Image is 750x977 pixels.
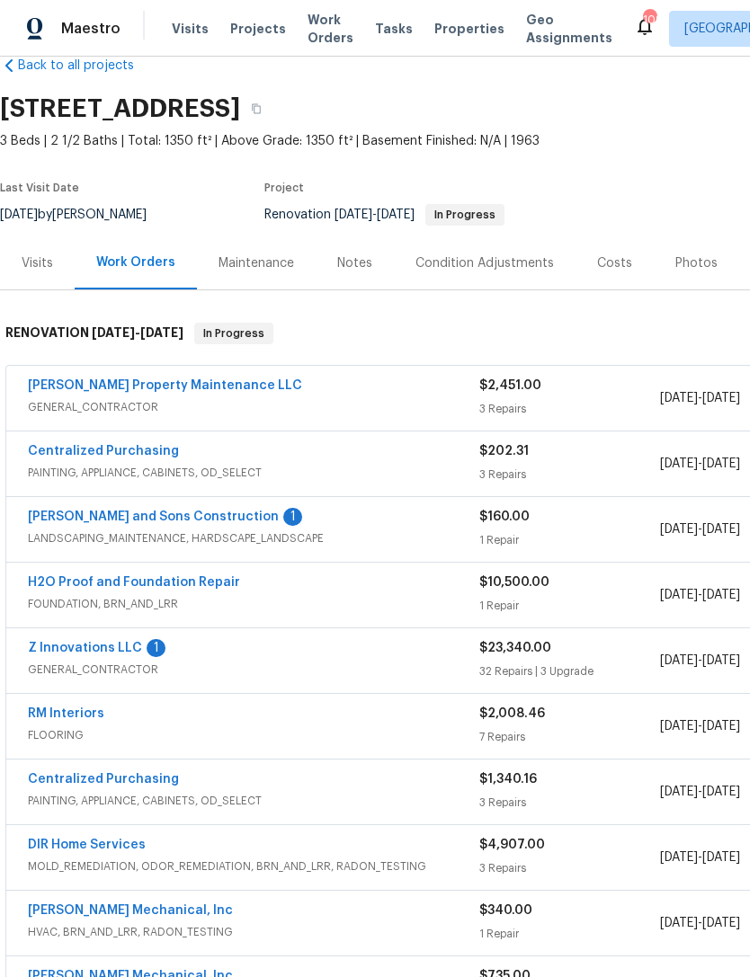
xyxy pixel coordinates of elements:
a: [PERSON_NAME] Property Maintenance LLC [28,379,302,392]
div: 1 Repair [479,597,660,615]
span: PAINTING, APPLIANCE, CABINETS, OD_SELECT [28,792,479,810]
span: - [660,783,740,801]
div: 7 Repairs [479,728,660,746]
span: Visits [172,20,209,38]
span: [DATE] [377,209,415,221]
span: - [660,455,740,473]
span: - [92,326,183,339]
span: $2,008.46 [479,707,545,720]
span: HVAC, BRN_AND_LRR, RADON_TESTING [28,923,479,941]
span: GENERAL_CONTRACTOR [28,661,479,679]
span: [DATE] [702,786,740,798]
div: Condition Adjustments [415,254,554,272]
span: $1,340.16 [479,773,537,786]
a: Z Innovations LLC [28,642,142,654]
div: 3 Repairs [479,466,660,484]
div: Costs [597,254,632,272]
div: 3 Repairs [479,794,660,812]
span: - [660,717,740,735]
span: [DATE] [660,523,698,536]
span: $340.00 [479,904,532,917]
span: [DATE] [702,523,740,536]
a: RM Interiors [28,707,104,720]
div: Visits [22,254,53,272]
span: In Progress [427,209,503,220]
span: - [660,652,740,670]
span: Project [264,182,304,193]
span: [DATE] [702,851,740,864]
span: Projects [230,20,286,38]
span: [DATE] [140,326,183,339]
span: Tasks [375,22,413,35]
div: 1 [283,508,302,526]
span: [DATE] [660,654,698,667]
span: - [660,914,740,932]
span: FLOORING [28,726,479,744]
div: 1 Repair [479,925,660,943]
a: H2O Proof and Foundation Repair [28,576,240,589]
span: - [660,389,740,407]
div: Maintenance [219,254,294,272]
span: [DATE] [702,392,740,404]
span: Renovation [264,209,504,221]
span: [DATE] [702,654,740,667]
div: 1 Repair [479,531,660,549]
span: Geo Assignments [526,11,612,47]
div: 3 Repairs [479,859,660,877]
a: Centralized Purchasing [28,773,179,786]
span: - [660,848,740,866]
span: LANDSCAPING_MAINTENANCE, HARDSCAPE_LANDSCAPE [28,529,479,547]
span: [DATE] [702,720,740,733]
a: Centralized Purchasing [28,445,179,457]
span: [DATE] [702,457,740,470]
button: Copy Address [240,93,272,125]
span: $202.31 [479,445,529,457]
span: $4,907.00 [479,839,545,851]
span: [DATE] [660,786,698,798]
span: - [335,209,415,221]
a: [PERSON_NAME] Mechanical, Inc [28,904,233,917]
span: - [660,520,740,538]
span: [DATE] [702,917,740,929]
span: In Progress [196,324,272,342]
div: 32 Repairs | 3 Upgrade [479,662,660,680]
div: 3 Repairs [479,400,660,418]
h6: RENOVATION [5,323,183,344]
span: [DATE] [660,589,698,601]
span: $160.00 [479,511,530,523]
span: MOLD_REMEDIATION, ODOR_REMEDIATION, BRN_AND_LRR, RADON_TESTING [28,857,479,875]
span: GENERAL_CONTRACTOR [28,398,479,416]
span: [DATE] [92,326,135,339]
span: $10,500.00 [479,576,549,589]
span: Properties [434,20,504,38]
span: [DATE] [335,209,372,221]
span: [DATE] [660,917,698,929]
div: 109 [643,11,656,29]
div: Work Orders [96,253,175,271]
span: [DATE] [660,720,698,733]
span: [DATE] [660,392,698,404]
span: [DATE] [660,851,698,864]
span: $2,451.00 [479,379,541,392]
span: - [660,586,740,604]
span: PAINTING, APPLIANCE, CABINETS, OD_SELECT [28,464,479,482]
span: $23,340.00 [479,642,551,654]
div: Notes [337,254,372,272]
div: Photos [675,254,718,272]
span: [DATE] [660,457,698,470]
span: Work Orders [308,11,353,47]
span: [DATE] [702,589,740,601]
a: DIR Home Services [28,839,146,851]
span: FOUNDATION, BRN_AND_LRR [28,595,479,613]
a: [PERSON_NAME] and Sons Construction [28,511,279,523]
div: 1 [147,639,165,657]
span: Maestro [61,20,121,38]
